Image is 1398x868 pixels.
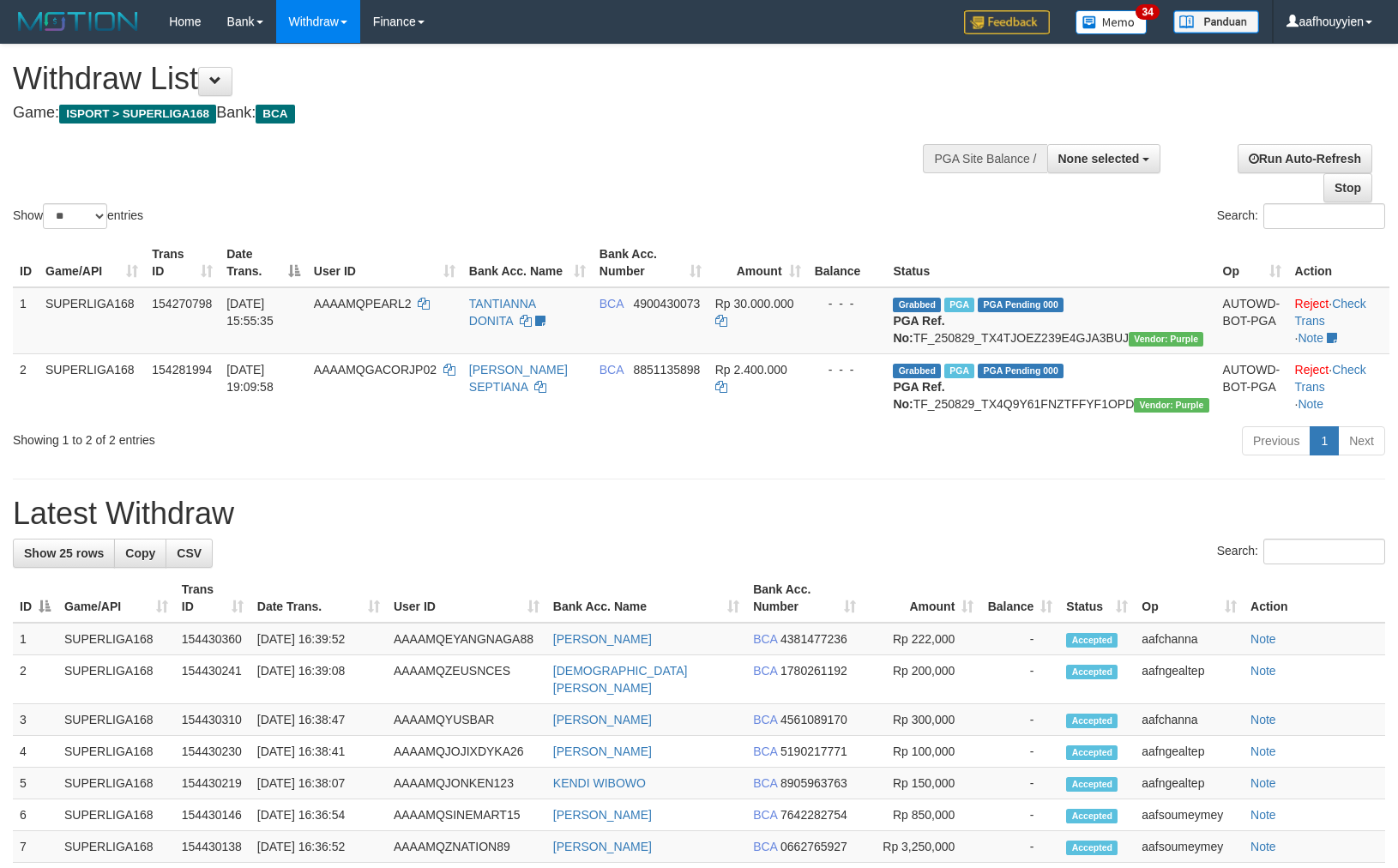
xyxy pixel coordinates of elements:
[145,238,220,287] th: Trans ID: activate to sort column ascending
[980,623,1059,655] td: -
[1295,297,1366,328] a: Check Trans
[886,238,1215,287] th: Status
[780,776,847,790] span: Copy 8905963763 to clipboard
[1250,664,1276,678] a: Note
[1263,539,1385,564] input: Search:
[1250,840,1276,853] a: Note
[220,238,307,287] th: Date Trans.: activate to sort column descending
[175,655,250,704] td: 154430241
[469,363,568,394] a: [PERSON_NAME] SEPTIANA
[553,776,646,790] a: KENDI WIBOWO
[250,574,387,623] th: Date Trans.: activate to sort column ascending
[469,297,536,328] a: TANTIANNA DONITA
[546,574,746,623] th: Bank Acc. Name: activate to sort column ascending
[1047,144,1161,173] button: None selected
[753,632,777,646] span: BCA
[1135,831,1244,863] td: aafsoumeymey
[307,238,462,287] th: User ID: activate to sort column ascending
[13,287,39,354] td: 1
[1295,297,1329,310] a: Reject
[250,799,387,831] td: [DATE] 16:36:54
[1129,332,1203,347] span: Vendor URL: https://trx4.1velocity.biz
[175,623,250,655] td: 154430360
[553,808,652,822] a: [PERSON_NAME]
[13,623,57,655] td: 1
[152,363,212,377] span: 154281994
[175,831,250,863] td: 154430138
[863,768,981,799] td: Rp 150,000
[13,497,1385,531] h1: Latest Withdraw
[24,546,104,560] span: Show 25 rows
[1135,736,1244,768] td: aafngealtep
[1250,713,1276,726] a: Note
[1216,287,1288,354] td: AUTOWD-BOT-PGA
[13,353,39,419] td: 2
[250,655,387,704] td: [DATE] 16:39:08
[1135,704,1244,736] td: aafchanna
[1076,10,1148,34] img: Button%20Memo.svg
[893,380,944,411] b: PGA Ref. No:
[1288,353,1389,419] td: · ·
[886,353,1215,419] td: TF_250829_TX4Q9Y61FNZTFFYF1OPD
[39,238,145,287] th: Game/API: activate to sort column ascending
[175,768,250,799] td: 154430219
[980,736,1059,768] td: -
[1250,776,1276,790] a: Note
[57,736,175,768] td: SUPERLIGA168
[980,655,1059,704] td: -
[57,704,175,736] td: SUPERLIGA168
[1066,809,1118,823] span: Accepted
[175,736,250,768] td: 154430230
[43,203,107,229] select: Showentries
[1066,777,1118,792] span: Accepted
[944,298,974,312] span: Marked by aafmaleo
[1298,397,1323,411] a: Note
[980,704,1059,736] td: -
[462,238,593,287] th: Bank Acc. Name: activate to sort column ascending
[1135,574,1244,623] th: Op: activate to sort column ascending
[250,623,387,655] td: [DATE] 16:39:52
[964,10,1050,34] img: Feedback.jpg
[314,297,412,310] span: AAAAMQPEARL2
[780,632,847,646] span: Copy 4381477236 to clipboard
[256,105,294,124] span: BCA
[57,623,175,655] td: SUPERLIGA168
[1058,152,1140,166] span: None selected
[1136,4,1159,20] span: 34
[1298,331,1323,345] a: Note
[815,295,880,312] div: - - -
[753,840,777,853] span: BCA
[175,799,250,831] td: 154430146
[980,799,1059,831] td: -
[1216,353,1288,419] td: AUTOWD-BOT-PGA
[125,546,155,560] span: Copy
[175,574,250,623] th: Trans ID: activate to sort column ascending
[1238,144,1372,173] a: Run Auto-Refresh
[1250,744,1276,758] a: Note
[746,574,863,623] th: Bank Acc. Number: activate to sort column ascending
[978,364,1064,378] span: PGA Pending
[1288,238,1389,287] th: Action
[863,831,981,863] td: Rp 3,250,000
[250,831,387,863] td: [DATE] 16:36:52
[863,623,981,655] td: Rp 222,000
[780,840,847,853] span: Copy 0662765927 to clipboard
[780,713,847,726] span: Copy 4561089170 to clipboard
[39,287,145,354] td: SUPERLIGA168
[1135,768,1244,799] td: aafngealtep
[226,297,274,328] span: [DATE] 15:55:35
[600,363,624,377] span: BCA
[1134,398,1208,413] span: Vendor URL: https://trx4.1velocity.biz
[13,9,143,34] img: MOTION_logo.png
[387,574,546,623] th: User ID: activate to sort column ascending
[1216,238,1288,287] th: Op: activate to sort column ascending
[175,704,250,736] td: 154430310
[553,840,652,853] a: [PERSON_NAME]
[57,655,175,704] td: SUPERLIGA168
[893,314,944,345] b: PGA Ref. No:
[980,768,1059,799] td: -
[886,287,1215,354] td: TF_250829_TX4TJOEZ239E4GJA3BUJ
[1135,799,1244,831] td: aafsoumeymey
[553,664,688,695] a: [DEMOGRAPHIC_DATA][PERSON_NAME]
[923,144,1046,173] div: PGA Site Balance /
